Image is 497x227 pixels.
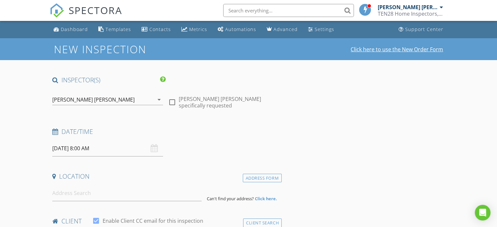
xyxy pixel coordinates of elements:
div: [PERSON_NAME] [PERSON_NAME] [378,4,438,10]
a: Automations (Basic) [215,24,259,36]
div: Open Intercom Messenger [475,205,490,220]
div: Dashboard [61,26,88,32]
input: Select date [52,140,163,156]
a: Click here to use the New Order Form [351,47,443,52]
div: TEN28 Home Inspectors, LLC [378,10,443,17]
a: Templates [96,24,134,36]
h4: INSPECTOR(S) [52,76,166,84]
a: SPECTORA [50,9,122,23]
h4: Location [52,172,279,181]
input: Address Search [52,185,202,201]
a: Settings [306,24,337,36]
div: Templates [106,26,131,32]
span: SPECTORA [69,3,122,17]
span: Can't find your address? [207,196,254,202]
div: [PERSON_NAME] [PERSON_NAME] [52,97,135,103]
div: Address Form [243,174,282,183]
a: Metrics [179,24,210,36]
div: Support Center [405,26,443,32]
div: Contacts [149,26,171,32]
a: Dashboard [51,24,91,36]
strong: Click here. [255,196,277,202]
a: Advanced [264,24,300,36]
div: Metrics [189,26,207,32]
a: Support Center [396,24,446,36]
a: Contacts [139,24,174,36]
div: Automations [225,26,256,32]
div: Settings [315,26,334,32]
h1: New Inspection [54,43,199,55]
i: arrow_drop_down [155,96,163,104]
input: Search everything... [223,4,354,17]
h4: Date/Time [52,127,279,136]
h4: client [52,217,279,225]
img: The Best Home Inspection Software - Spectora [50,3,64,18]
div: Advanced [273,26,298,32]
label: Enable Client CC email for this inspection [103,218,203,224]
label: [PERSON_NAME] [PERSON_NAME] specifically requested [179,96,279,109]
